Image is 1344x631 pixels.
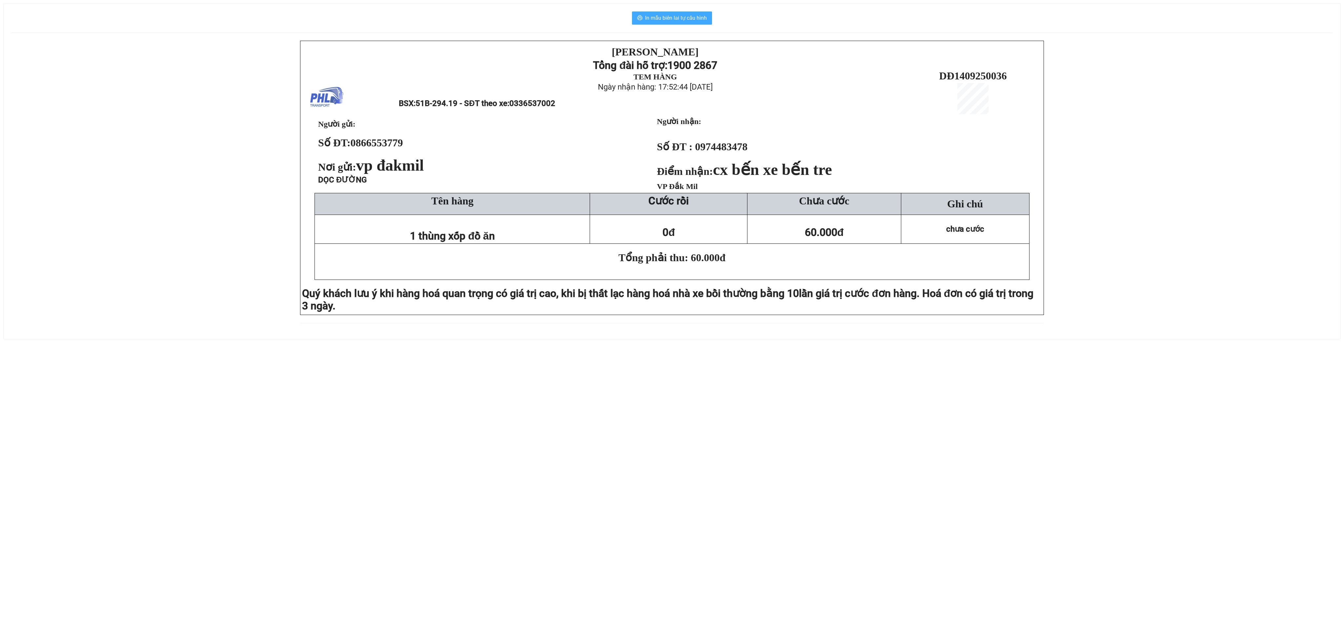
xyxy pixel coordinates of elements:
[645,14,707,22] span: In mẫu biên lai tự cấu hình
[648,195,689,207] strong: Cước rồi
[805,226,844,239] span: 60.000đ
[598,82,713,92] span: Ngày nhận hàng: 17:52:44 [DATE]
[657,182,698,191] span: VP Đắk Mil
[657,141,692,153] strong: Số ĐT :
[619,252,725,263] span: Tổng phải thu: 60.000đ
[662,226,675,239] span: 0đ
[318,137,403,149] strong: Số ĐT:
[399,99,555,108] span: BSX:
[410,230,495,242] span: 1 thùng xốp đồ ăn
[351,137,403,149] span: 0866553779
[946,224,984,234] span: chưa cước
[509,99,555,108] span: 0336537002
[416,99,555,108] span: 51B-294.19 - SĐT theo xe:
[939,70,1007,82] span: DĐ1409250036
[318,161,426,173] span: Nơi gửi:
[302,287,799,300] span: Quý khách lưu ý khi hàng hoá quan trọng có giá trị cao, khi bị thất lạc hàng hoá nhà xe bồi thườn...
[593,59,667,72] strong: Tổng đài hỗ trợ:
[657,117,701,126] strong: Người nhận:
[310,81,343,114] img: logo
[713,161,832,178] span: cx bến xe bến tre
[302,287,1033,312] span: lần giá trị cước đơn hàng. Hoá đơn có giá trị trong 3 ngày.
[657,165,832,177] strong: Điểm nhận:
[431,195,474,207] span: Tên hàng
[667,59,717,72] strong: 1900 2867
[637,15,642,21] span: printer
[695,141,747,153] span: 0974483478
[356,157,424,174] span: vp đakmil
[799,195,849,207] span: Chưa cước
[632,11,712,25] button: printerIn mẫu biên lai tự cấu hình
[318,120,356,128] span: Người gửi:
[947,198,983,210] span: Ghi chú
[318,175,367,184] span: DỌC ĐƯỜNG
[633,73,677,81] strong: TEM HÀNG
[612,46,699,58] strong: [PERSON_NAME]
